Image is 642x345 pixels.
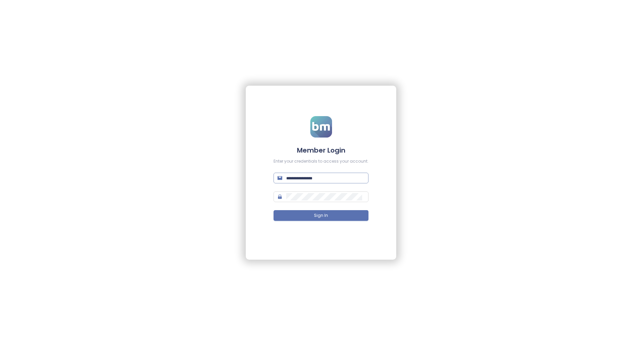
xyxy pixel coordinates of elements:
[278,194,282,199] span: lock
[274,210,368,221] button: Sign In
[314,212,328,219] span: Sign In
[274,146,368,155] h4: Member Login
[274,158,368,165] div: Enter your credentials to access your account.
[310,116,332,138] img: logo
[278,176,282,180] span: mail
